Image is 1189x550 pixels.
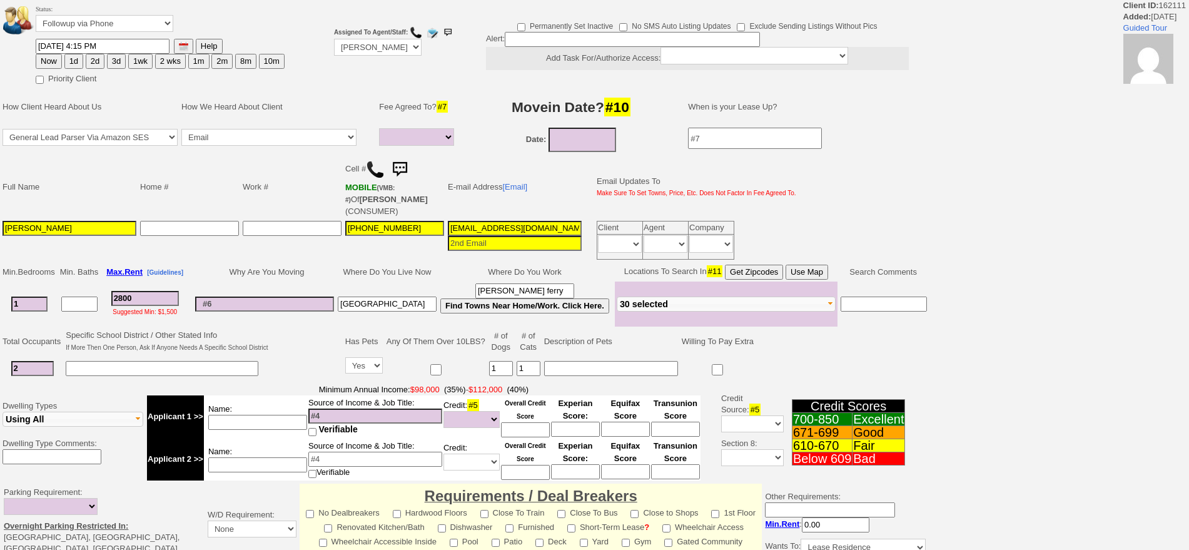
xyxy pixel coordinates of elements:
[507,385,529,394] font: (40%)
[259,54,285,69] button: 10m
[664,533,742,547] label: Gated Community
[622,539,630,547] input: Gym
[486,32,909,70] div: Alert:
[124,267,143,277] span: Rent
[336,263,438,282] td: Where Do You Live Now
[535,533,567,547] label: Deck
[1,88,180,126] td: How Client Heard About Us
[643,222,689,235] td: Agent
[195,297,334,312] input: #6
[306,504,380,519] label: No Dealbreakers
[557,504,617,519] label: Close To Bus
[334,29,408,36] b: Assigned To Agent/Staff:
[622,533,651,547] label: Gym
[1,382,145,482] td: Dwelling Types Dwelling Type Comments:
[180,88,371,126] td: How We Heard About Client
[542,328,680,355] td: Description of Pets
[319,424,358,434] span: Verifiable
[308,409,442,424] input: #4
[443,438,500,481] td: Credit:
[597,222,643,235] td: Client
[551,422,600,437] input: Ask Customer: Do You Know Your Experian Credit Score
[597,190,796,196] font: Make Sure To Set Towns, Price, Etc. Does Not Factor In Fee Agreed To.
[410,385,440,394] font: $98,000
[725,265,783,280] button: Get Zipcodes
[425,487,637,504] font: Requirements / Deal Breakers
[480,504,545,519] label: Close To Train
[535,539,544,547] input: Deck
[765,519,799,529] b: Min.
[468,385,502,394] font: $112,000
[36,54,62,69] button: Now
[644,522,649,532] a: ?
[211,54,233,69] button: 2m
[707,265,723,277] span: #11
[688,128,822,149] input: #7
[306,510,314,518] input: No Dealbreakers
[502,182,527,191] a: [Email]
[792,426,852,439] td: 671-699
[689,222,734,235] td: Company
[193,263,336,282] td: Why Are You Moving
[393,504,467,519] label: Hardwood Floors
[786,265,828,280] button: Use Map
[147,438,204,481] td: Applicant 2 >>
[204,395,308,438] td: Name:
[438,524,446,532] input: Dishwasher
[467,399,478,411] span: #5
[515,328,542,355] td: # of Cats
[179,42,188,51] img: [calendar icon]
[610,441,640,463] font: Equifax Score
[765,519,869,529] nobr: :
[610,399,640,420] font: Equifax Score
[410,26,422,39] img: call.png
[345,183,377,192] font: MOBILE
[492,533,523,547] label: Patio
[343,155,446,219] td: Cell # Of (CONSUMER)
[526,135,547,144] b: Date:
[450,533,478,547] label: Pool
[147,384,701,395] span: -
[651,464,700,479] input: Ask Customer: Do You Know Your Transunion Credit Score
[837,263,929,282] td: Search Comments
[792,452,852,466] td: Below 609
[1123,12,1151,21] b: Added:
[737,18,877,32] label: Exclude Sending Listings Without Pics
[366,160,385,179] img: call.png
[324,519,424,533] label: Renovated Kitchen/Bath
[792,400,905,413] td: Credit Scores
[426,26,438,39] img: compose_email.png
[147,269,183,276] b: [Guidelines]
[204,438,308,481] td: Name:
[711,510,719,518] input: 1st Floor
[505,442,546,462] font: Overall Credit Score
[630,504,698,519] label: Close to Shops
[664,539,672,547] input: Gated Community
[113,308,177,315] font: Suggested Min: $1,500
[662,519,744,533] label: Wheelchair Access
[196,39,223,54] button: Help
[446,155,584,219] td: E-mail Address
[387,157,412,182] img: sms.png
[517,18,613,32] label: Permanently Set Inactive
[619,18,731,32] label: No SMS Auto Listing Updates
[155,54,186,69] button: 2 wks
[345,183,395,204] b: T-Mobile USA, Inc.
[86,54,104,69] button: 2d
[749,404,761,415] span: #5
[737,23,745,31] input: Exclude Sending Listings Without Pics
[505,524,514,532] input: Furnished
[680,328,756,355] td: Willing To Pay Extra
[360,195,428,204] b: [PERSON_NAME]
[128,54,153,69] button: 1wk
[651,422,700,437] input: Ask Customer: Do You Know Your Transunion Credit Score
[551,464,600,479] input: Ask Customer: Do You Know Your Experian Credit Score
[853,452,905,466] td: Bad
[393,510,401,518] input: Hardwood Floors
[448,221,582,236] input: 1st Email - Question #0
[11,297,48,312] input: #1
[1123,23,1168,33] a: Guided Tour
[853,426,905,439] td: Good
[438,263,611,282] td: Where Do You Work
[517,23,525,31] input: Permanently Set Inactive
